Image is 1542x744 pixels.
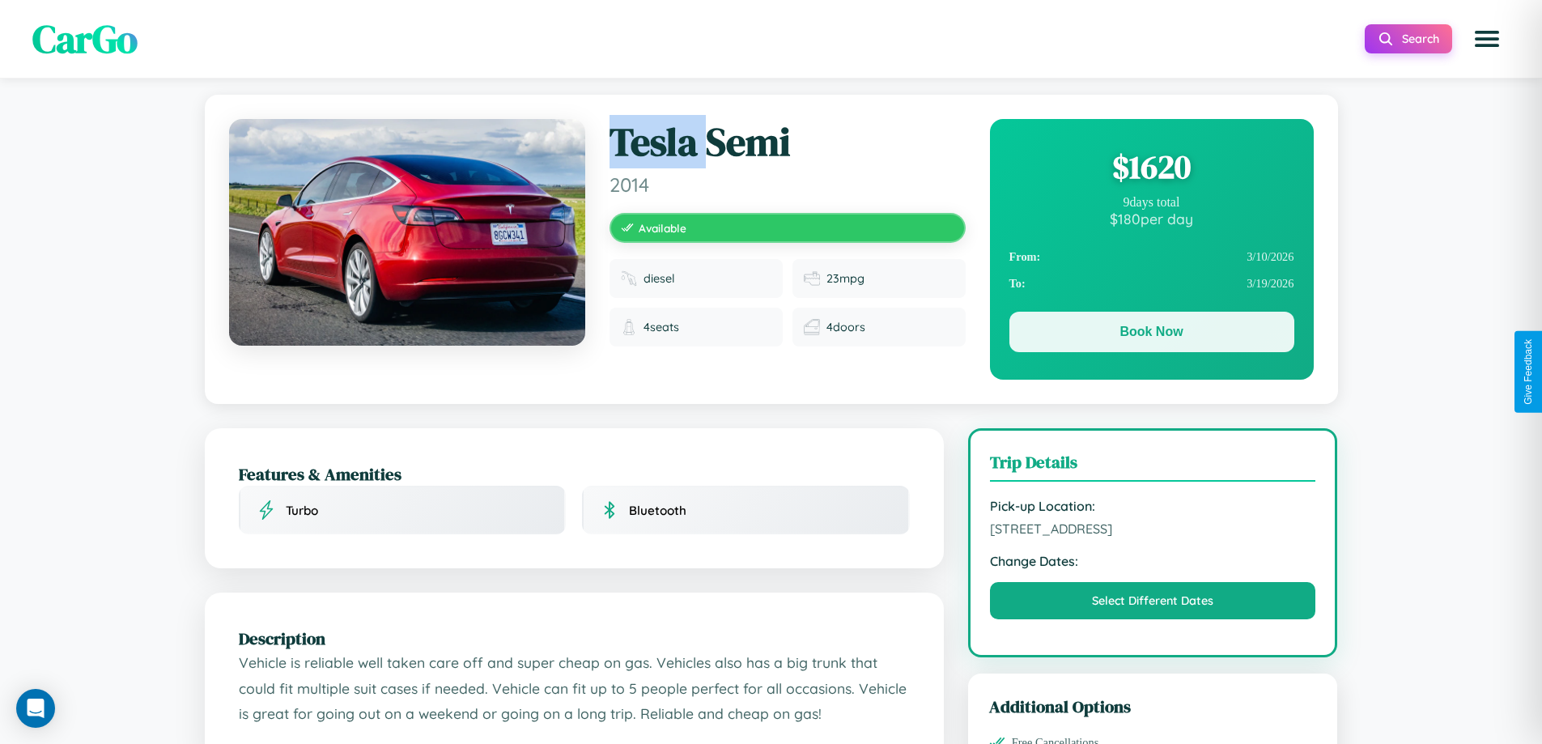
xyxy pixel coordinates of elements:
[610,172,966,197] span: 2014
[990,582,1316,619] button: Select Different Dates
[804,319,820,335] img: Doors
[286,503,318,518] span: Turbo
[629,503,686,518] span: Bluetooth
[1365,24,1452,53] button: Search
[239,627,910,650] h2: Description
[229,119,585,346] img: Tesla Semi 2014
[989,695,1317,718] h3: Additional Options
[1009,270,1294,297] div: 3 / 19 / 2026
[990,553,1316,569] strong: Change Dates:
[239,462,910,486] h2: Features & Amenities
[804,270,820,287] img: Fuel efficiency
[1523,339,1534,405] div: Give Feedback
[1464,16,1510,62] button: Open menu
[990,498,1316,514] strong: Pick-up Location:
[1009,210,1294,227] div: $ 180 per day
[826,320,865,334] span: 4 doors
[610,119,966,166] h1: Tesla Semi
[16,689,55,728] div: Open Intercom Messenger
[639,221,686,235] span: Available
[32,12,138,66] span: CarGo
[1009,244,1294,270] div: 3 / 10 / 2026
[621,319,637,335] img: Seats
[1009,277,1026,291] strong: To:
[1009,312,1294,352] button: Book Now
[644,320,679,334] span: 4 seats
[239,650,910,727] p: Vehicle is reliable well taken care off and super cheap on gas. Vehicles also has a big trunk tha...
[826,271,864,286] span: 23 mpg
[1009,250,1041,264] strong: From:
[1009,145,1294,189] div: $ 1620
[990,450,1316,482] h3: Trip Details
[1009,195,1294,210] div: 9 days total
[1402,32,1439,46] span: Search
[621,270,637,287] img: Fuel type
[644,271,675,286] span: diesel
[990,521,1316,537] span: [STREET_ADDRESS]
